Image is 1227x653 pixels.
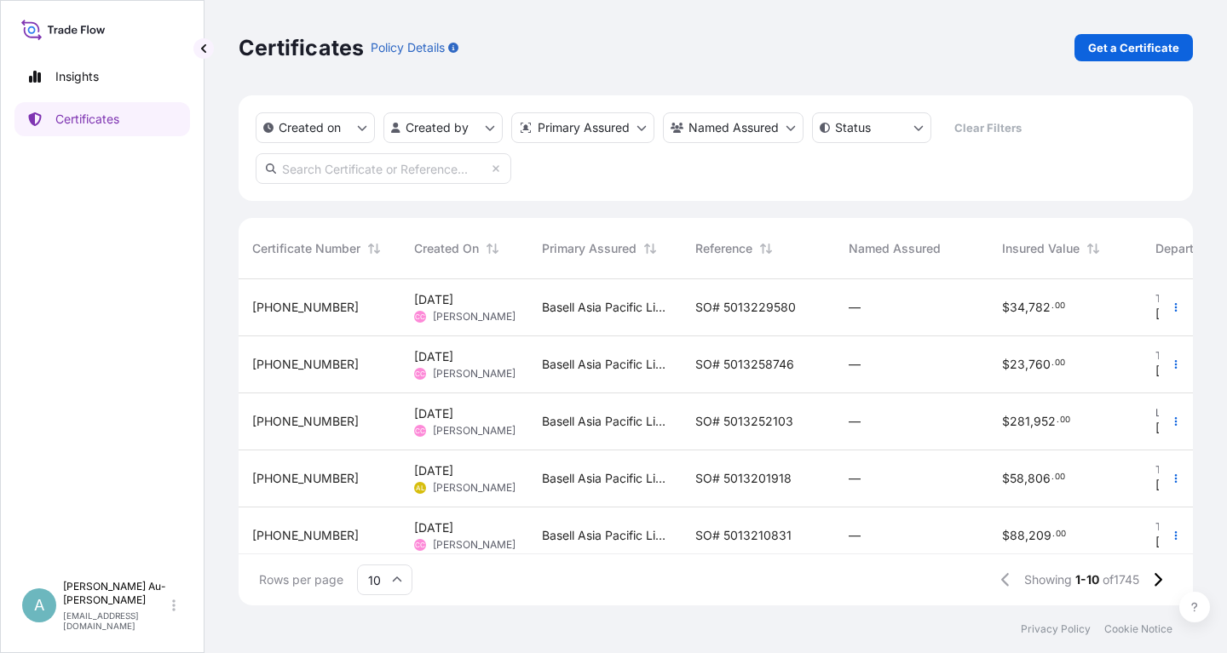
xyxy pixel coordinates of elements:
span: [DATE] [1155,420,1195,437]
span: $ [1002,530,1010,541]
span: $ [1002,415,1010,427]
span: Created On [414,240,479,257]
span: SO# 5013210831 [695,527,792,544]
span: SO# 5013201918 [695,470,792,487]
span: [PERSON_NAME] [433,481,516,495]
input: Search Certificate or Reference... [256,153,511,184]
p: Created by [406,119,469,136]
span: 00 [1055,360,1065,366]
span: , [1025,530,1028,541]
a: Get a Certificate [1074,34,1193,61]
span: [DATE] [1155,306,1195,323]
a: Cookie Notice [1104,622,1172,636]
span: [DATE] [1155,363,1195,380]
span: 34 [1010,301,1025,313]
span: 88 [1010,530,1025,541]
span: [DATE] [1155,534,1195,551]
span: [DATE] [414,291,453,308]
span: 23 [1010,358,1025,370]
span: Basell Asia Pacific Limited [542,470,668,487]
button: certificateStatus Filter options [812,112,931,143]
span: [PHONE_NUMBER] [252,356,359,373]
span: CC [415,422,425,439]
span: $ [1002,358,1010,370]
p: Certificates [55,111,119,128]
button: Sort [482,238,503,259]
span: [DATE] [414,462,453,479]
span: [PERSON_NAME] [433,310,516,324]
span: — [849,299,861,316]
p: Created on [279,119,341,136]
span: [PERSON_NAME] [433,367,516,381]
span: . [1051,474,1054,480]
span: Basell Asia Pacific Limited [542,299,668,316]
span: 806 [1028,473,1051,484]
span: [PHONE_NUMBER] [252,413,359,430]
span: Basell Asia Pacific Limited [542,527,668,544]
a: Privacy Policy [1021,622,1091,636]
p: [EMAIL_ADDRESS][DOMAIN_NAME] [63,610,169,631]
span: A [34,597,44,614]
span: , [1030,415,1034,427]
span: , [1025,358,1028,370]
span: . [1052,531,1055,537]
span: Insured Value [1002,240,1080,257]
span: SO# 5013229580 [695,299,796,316]
button: distributor Filter options [511,112,654,143]
span: SO# 5013252103 [695,413,793,430]
span: [PERSON_NAME] [433,424,516,438]
button: Sort [640,238,660,259]
p: Insights [55,68,99,85]
button: Sort [1083,238,1103,259]
span: $ [1002,301,1010,313]
span: 281 [1010,415,1030,427]
span: [PHONE_NUMBER] [252,470,359,487]
span: — [849,470,861,487]
p: Clear Filters [954,119,1022,136]
span: Basell Asia Pacific Limited [542,413,668,430]
span: 00 [1060,417,1070,423]
span: Basell Asia Pacific Limited [542,356,668,373]
button: Sort [756,238,776,259]
span: , [1025,301,1028,313]
span: Reference [695,240,752,257]
span: CC [415,365,425,382]
span: . [1057,417,1059,423]
span: AL [416,479,425,496]
span: Showing [1024,571,1072,588]
span: CC [415,536,425,553]
span: [PERSON_NAME] [433,538,516,552]
span: . [1051,360,1054,366]
p: Get a Certificate [1088,39,1179,56]
span: Primary Assured [542,240,637,257]
span: 00 [1055,303,1065,309]
span: $ [1002,473,1010,484]
span: of 1745 [1103,571,1139,588]
p: Status [835,119,871,136]
span: [PHONE_NUMBER] [252,527,359,544]
span: 1-10 [1075,571,1099,588]
span: , [1024,473,1028,484]
p: Named Assured [688,119,779,136]
span: SO# 5013258746 [695,356,794,373]
p: Primary Assured [538,119,630,136]
button: Clear Filters [940,114,1035,141]
span: [PHONE_NUMBER] [252,299,359,316]
p: Policy Details [371,39,445,56]
a: Insights [14,60,190,94]
button: Sort [364,238,384,259]
p: Certificates [239,34,364,61]
span: [DATE] [414,519,453,536]
span: 00 [1055,474,1065,480]
span: [DATE] [414,405,453,422]
span: — [849,527,861,544]
button: cargoOwner Filter options [663,112,804,143]
span: Rows per page [259,571,343,588]
span: Named Assured [849,240,941,257]
span: — [849,413,861,430]
span: 782 [1028,301,1051,313]
span: 00 [1056,531,1066,537]
span: 209 [1028,530,1051,541]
